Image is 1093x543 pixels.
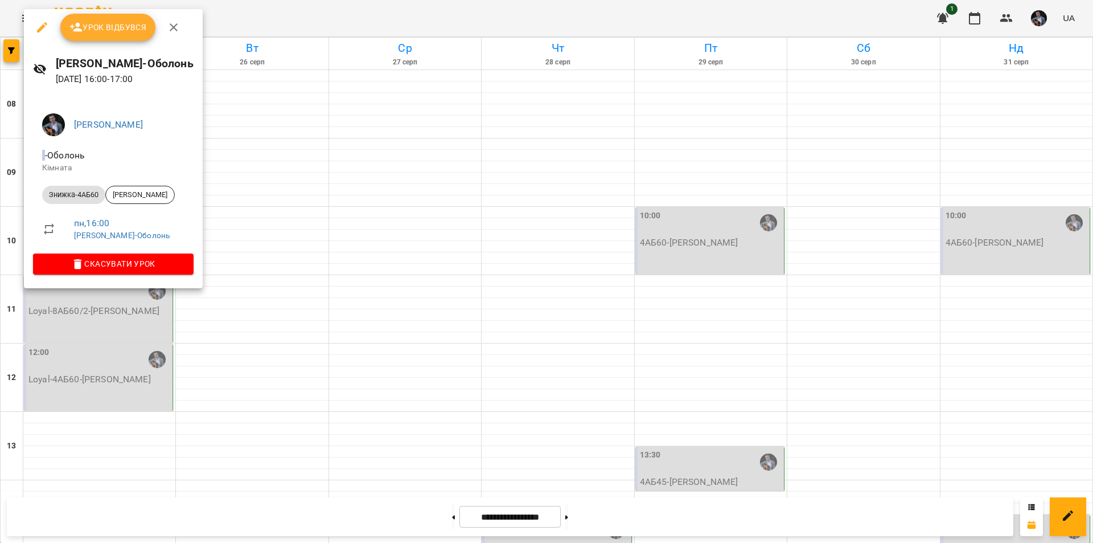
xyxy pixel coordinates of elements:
p: [DATE] 16:00 - 17:00 [56,72,194,86]
div: [PERSON_NAME] [105,186,175,204]
button: Урок відбувся [60,14,156,41]
span: Знижка-4АБ60 [42,190,105,200]
h6: [PERSON_NAME]-Оболонь [56,55,194,72]
span: Скасувати Урок [42,257,184,271]
a: [PERSON_NAME]-Оболонь [74,231,170,240]
span: Урок відбувся [69,21,147,34]
button: Скасувати Урок [33,254,194,274]
img: d409717b2cc07cfe90b90e756120502c.jpg [42,113,65,136]
a: пн , 16:00 [74,218,109,228]
a: [PERSON_NAME] [74,119,143,130]
p: Кімната [42,162,184,174]
span: [PERSON_NAME] [106,190,174,200]
span: - Оболонь [42,150,87,161]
